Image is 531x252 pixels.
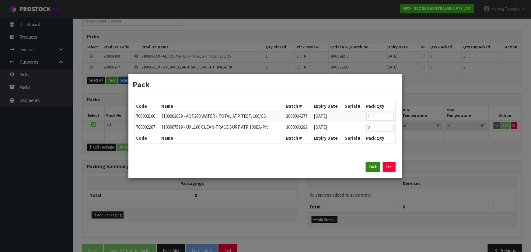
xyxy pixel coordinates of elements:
th: Name [160,101,285,111]
span: 700002207 [136,124,155,130]
span: 7100067519 - UXL100 CLEAN-TRACE SURF ATP 100EA/PK [162,124,268,130]
th: Serial # [343,133,365,143]
span: 700002100 [136,113,155,119]
a: Exit [383,162,396,172]
h3: Pack [133,79,397,90]
th: Expiry Date [313,101,343,111]
span: 3000034277 [286,113,307,119]
th: Name [160,133,285,143]
th: Code [135,101,160,111]
th: Expiry Date [313,133,343,143]
th: Pack Qty [365,133,395,143]
span: [DATE] [314,124,327,130]
span: [DATE] [314,113,327,119]
th: Serial # [343,101,365,111]
button: Pack [366,162,380,172]
th: Batch # [285,101,312,111]
th: Batch # [285,133,312,143]
span: 3000033292 [286,124,307,130]
th: Code [135,133,160,143]
span: 7100002659 - AQT200 WATER - TOTAL ATP TEST, 100/CS [162,113,266,119]
th: Pack Qty [365,101,395,111]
